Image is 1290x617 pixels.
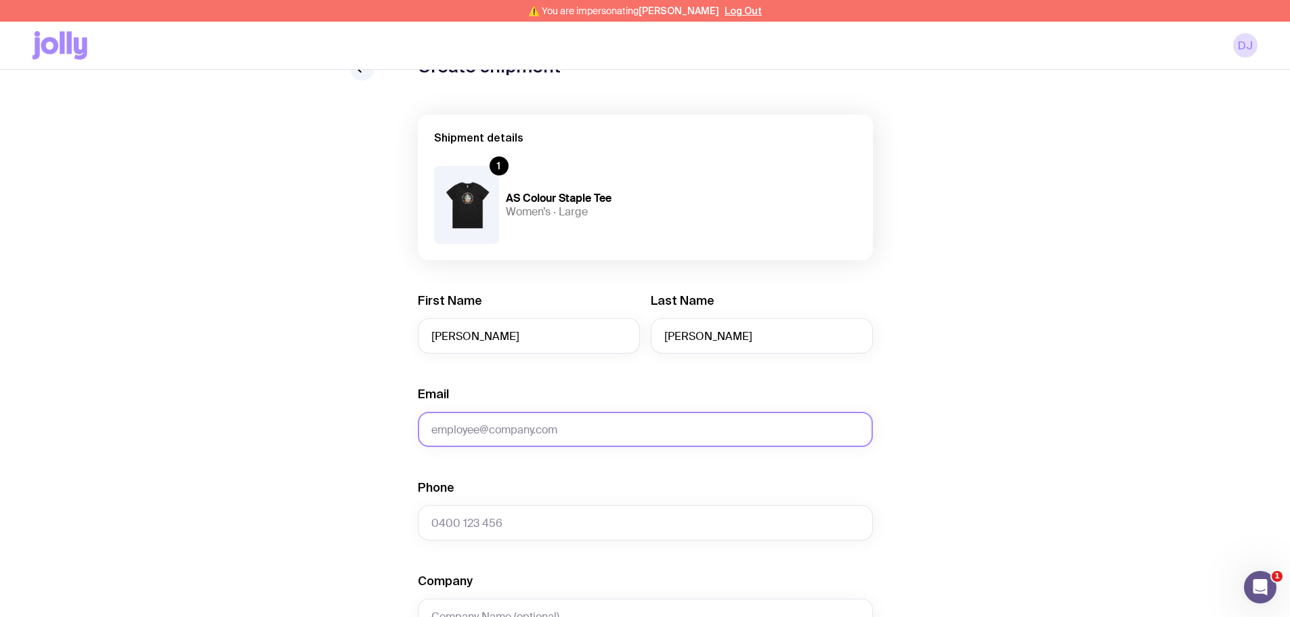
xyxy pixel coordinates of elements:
[434,131,857,144] h2: Shipment details
[418,293,482,309] label: First Name
[528,5,719,16] span: ⚠️ You are impersonating
[418,480,454,496] label: Phone
[506,192,637,205] h4: AS Colour Staple Tee
[651,318,873,354] input: Last Name
[418,573,473,589] label: Company
[506,205,637,219] h5: Women’s · Large
[725,5,762,16] button: Log Out
[490,156,509,175] div: 1
[418,318,640,354] input: First Name
[1244,571,1276,603] iframe: Intercom live chat
[651,293,714,309] label: Last Name
[418,412,873,447] input: employee@company.com
[639,5,719,16] span: [PERSON_NAME]
[1233,33,1257,58] a: DJ
[418,386,449,402] label: Email
[418,505,873,540] input: 0400 123 456
[1272,571,1283,582] span: 1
